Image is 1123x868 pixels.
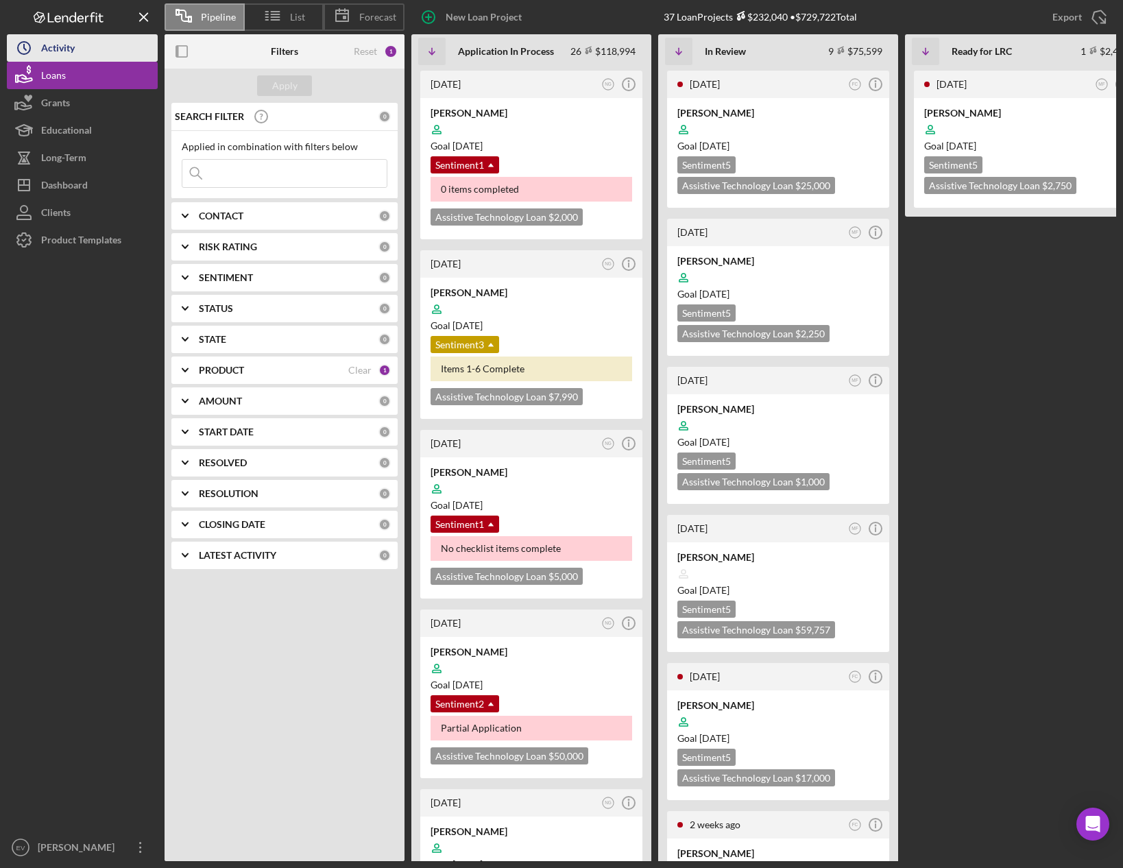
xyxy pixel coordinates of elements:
div: Sentiment 5 [677,453,736,470]
span: Goal [677,732,729,744]
b: SENTIMENT [199,272,253,283]
a: [DATE]NG[PERSON_NAME]Goal [DATE]Sentiment1No checklist items completeAssistive Technology Loan $5... [418,428,644,601]
div: Assistive Technology Loan [924,177,1076,194]
button: MF [846,520,865,538]
b: CONTACT [199,210,243,221]
time: 2025-09-15 01:23 [690,671,720,682]
div: Assistive Technology Loan [677,473,830,490]
span: $5,000 [548,570,578,582]
div: 0 [378,272,391,284]
text: FC [852,822,858,827]
div: 1 [384,45,398,58]
button: Long-Term [7,144,158,171]
button: FC [846,668,865,686]
div: Long-Term [41,144,86,175]
b: START DATE [199,426,254,437]
b: Filters [271,46,298,57]
div: [PERSON_NAME] [431,106,632,120]
div: [PERSON_NAME] [431,466,632,479]
text: MF [852,526,858,531]
span: $59,757 [795,624,830,636]
button: EV[PERSON_NAME] [7,834,158,861]
a: [DATE]MF[PERSON_NAME]Goal [DATE]Sentiment5Assistive Technology Loan $2,250 [665,217,891,358]
b: STATUS [199,303,233,314]
b: SEARCH FILTER [175,111,244,122]
div: Open Intercom Messenger [1076,808,1109,841]
div: 0 [378,210,391,222]
button: Export [1039,3,1116,31]
span: Goal [677,288,729,300]
span: Goal [677,140,729,152]
div: 26 $118,994 [570,45,636,57]
span: $1,000 [795,476,825,487]
div: Partial Application [431,716,632,740]
span: $2,750 [1042,180,1072,191]
div: Assistive Technology Loan [431,747,588,764]
div: Dashboard [41,171,88,202]
div: 0 [378,241,391,253]
div: Export [1052,3,1082,31]
b: RESOLUTION [199,488,258,499]
div: 0 [378,395,391,407]
b: LATEST ACTIVITY [199,550,276,561]
a: [DATE]FC[PERSON_NAME]Goal [DATE]Sentiment5Assistive Technology Loan $25,000 [665,69,891,210]
span: Goal [431,140,483,152]
button: NG [599,255,618,274]
div: [PERSON_NAME] [677,699,879,712]
span: $50,000 [548,750,583,762]
button: NG [599,614,618,633]
div: Assistive Technology Loan [677,769,835,786]
b: Ready for LRC [952,46,1012,57]
button: NG [599,75,618,94]
time: 10/18/2025 [699,140,729,152]
div: 9 $75,599 [828,45,882,57]
div: 0 [378,457,391,469]
span: Goal [924,140,976,152]
a: [DATE]NG[PERSON_NAME]Goal [DATE]Sentiment2Partial ApplicationAssistive Technology Loan $50,000 [418,607,644,780]
div: Sentiment 5 [677,601,736,618]
time: 2025-09-17 19:05 [431,617,461,629]
time: 10/15/2025 [699,732,729,744]
button: Product Templates [7,226,158,254]
div: No checklist items complete [431,536,632,561]
time: 2025-09-18 16:49 [431,437,461,449]
button: Clients [7,199,158,226]
time: 2025-09-17 10:09 [431,797,461,808]
time: 2025-09-17 04:51 [677,226,708,238]
div: [PERSON_NAME] [431,645,632,659]
span: List [290,12,305,23]
div: Assistive Technology Loan [431,568,583,585]
div: Assistive Technology Loan [677,325,830,342]
div: 0 [378,549,391,562]
div: [PERSON_NAME] [431,286,632,300]
button: MF [846,224,865,242]
div: Sentiment 5 [924,156,982,173]
div: [PERSON_NAME] [431,825,632,839]
span: Forecast [359,12,396,23]
span: $25,000 [795,180,830,191]
time: 10/15/2025 [699,584,729,596]
a: [DATE]NG[PERSON_NAME]Goal [DATE]Sentiment10 items completedAssistive Technology Loan $2,000 [418,69,644,241]
b: In Review [705,46,746,57]
div: Apply [272,75,298,96]
button: Grants [7,89,158,117]
span: Goal [677,436,729,448]
div: Assistive Technology Loan [677,177,835,194]
div: [PERSON_NAME] [677,402,879,416]
text: FC [852,82,858,86]
button: Loans [7,62,158,89]
div: [PERSON_NAME] [677,551,879,564]
div: Assistive Technology Loan [431,388,583,405]
button: FC [846,75,865,94]
div: 0 [378,518,391,531]
button: FC [846,816,865,834]
text: NG [605,442,612,446]
div: 0 [378,426,391,438]
b: Application In Process [458,46,554,57]
time: 2025-09-18 04:57 [690,78,720,90]
button: Activity [7,34,158,62]
text: NG [605,82,612,86]
button: NG [599,794,618,812]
